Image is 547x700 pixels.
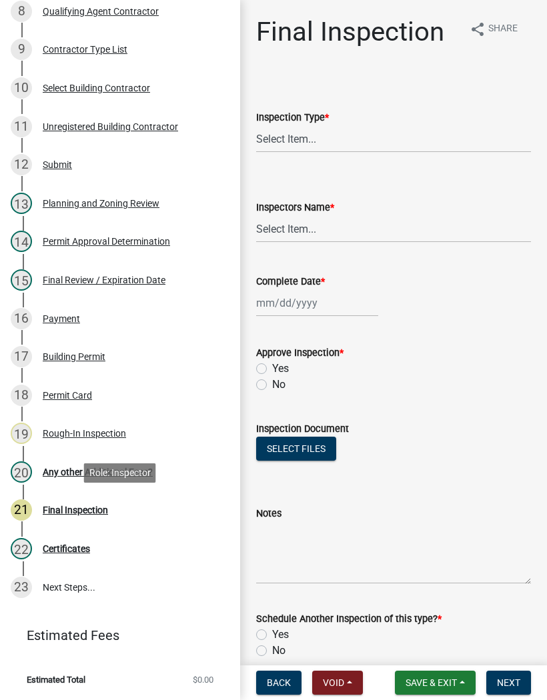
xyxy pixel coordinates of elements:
[272,361,289,377] label: Yes
[256,671,302,695] button: Back
[43,7,159,16] div: Qualifying Agent Contractor
[11,423,32,444] div: 19
[406,677,457,688] span: Save & Exit
[43,45,127,54] div: Contractor Type List
[43,467,153,477] div: Any other Additional Fees?
[43,275,165,285] div: Final Review / Expiration Date
[11,193,32,214] div: 13
[43,83,150,93] div: Select Building Contractor
[256,113,329,123] label: Inspection Type
[267,677,291,688] span: Back
[27,675,85,684] span: Estimated Total
[43,122,178,131] div: Unregistered Building Contractor
[272,643,286,659] label: No
[256,437,336,461] button: Select files
[256,16,444,48] h1: Final Inspection
[488,21,518,37] span: Share
[11,116,32,137] div: 11
[256,277,325,287] label: Complete Date
[11,461,32,483] div: 20
[256,203,334,213] label: Inspectors Name
[43,237,170,246] div: Permit Approval Determination
[84,463,156,483] div: Role: Inspector
[43,391,92,400] div: Permit Card
[395,671,476,695] button: Save & Exit
[323,677,344,688] span: Void
[459,16,528,42] button: shareShare
[11,39,32,60] div: 9
[193,675,213,684] span: $0.00
[43,505,108,515] div: Final Inspection
[43,429,126,438] div: Rough-In Inspection
[11,269,32,291] div: 15
[470,21,486,37] i: share
[11,538,32,559] div: 22
[256,509,282,519] label: Notes
[497,677,520,688] span: Next
[11,385,32,406] div: 18
[43,352,105,361] div: Building Permit
[43,314,80,323] div: Payment
[11,346,32,367] div: 17
[312,671,363,695] button: Void
[11,154,32,175] div: 12
[11,231,32,252] div: 14
[272,377,286,393] label: No
[256,425,349,434] label: Inspection Document
[11,499,32,521] div: 21
[43,160,72,169] div: Submit
[256,289,378,317] input: mm/dd/yyyy
[11,1,32,22] div: 8
[256,349,344,358] label: Approve Inspection
[11,77,32,99] div: 10
[256,615,442,624] label: Schedule Another Inspection of this type?
[43,199,159,208] div: Planning and Zoning Review
[272,627,289,643] label: Yes
[11,308,32,329] div: 16
[486,671,531,695] button: Next
[11,577,32,598] div: 23
[11,622,219,649] a: Estimated Fees
[43,544,90,553] div: Certificates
